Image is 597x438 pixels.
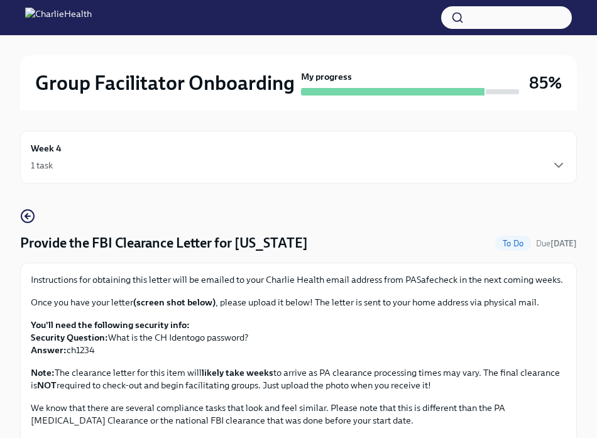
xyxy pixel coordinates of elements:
[31,159,53,172] div: 1 task
[20,234,308,253] h4: Provide the FBI Clearance Letter for [US_STATE]
[495,239,531,248] span: To Do
[35,70,295,96] h2: Group Facilitator Onboarding
[31,332,108,343] strong: Security Question:
[31,366,566,391] p: The clearance letter for this item will to arrive as PA clearance processing times may vary. The ...
[301,70,352,83] strong: My progress
[529,72,562,94] h3: 85%
[31,344,67,356] strong: Answer:
[31,402,566,427] p: We know that there are several compliance tasks that look and feel similar. Please note that this...
[31,367,55,378] strong: Note:
[536,239,577,248] span: Due
[536,238,577,249] span: October 14th, 2025 10:00
[25,8,92,28] img: CharlieHealth
[31,141,62,155] h6: Week 4
[31,319,190,331] strong: You'll need the following security info:
[133,297,216,308] strong: (screen shot below)
[37,380,57,391] strong: NOT
[202,367,273,378] strong: likely take weeks
[31,296,566,309] p: Once you have your letter , please upload it below! The letter is sent to your home address via p...
[550,239,577,248] strong: [DATE]
[31,273,566,286] p: Instructions for obtaining this letter will be emailed to your Charlie Health email address from ...
[31,319,566,356] p: What is the CH Identogo password? ch1234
